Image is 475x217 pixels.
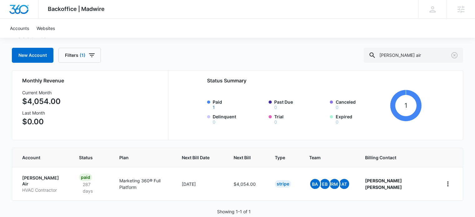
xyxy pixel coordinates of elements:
[443,179,453,189] button: home
[119,177,167,190] p: Marketing 360® Full Platform
[274,99,326,110] label: Past Due
[329,179,339,189] span: RM
[6,19,33,38] a: Accounts
[335,99,388,110] label: Canceled
[79,181,104,194] p: 287 days
[22,110,61,116] h3: Last Month
[119,154,167,161] span: Plan
[174,167,226,200] td: [DATE]
[320,179,330,189] span: EB
[80,53,86,57] span: (1)
[12,48,53,63] a: New Account
[226,167,267,200] td: $4,054.00
[365,178,402,190] strong: [PERSON_NAME] [PERSON_NAME]
[182,154,210,161] span: Next Bill Date
[365,154,428,161] span: Billing Contact
[339,179,349,189] span: AT
[275,154,285,161] span: Type
[22,116,61,127] p: $0.00
[22,96,61,107] p: $4,054.00
[79,174,92,181] div: Paid
[58,48,101,63] button: Filters(1)
[274,113,326,124] label: Trial
[22,77,161,84] h2: Monthly Revenue
[364,48,463,63] input: Search
[234,154,251,161] span: Next Bill
[22,89,61,96] h3: Current Month
[33,19,59,38] a: Websites
[22,187,64,193] p: HVAC Contractor
[449,50,459,60] button: Clear
[22,175,64,187] p: [PERSON_NAME] Air
[213,113,265,124] label: Delinquent
[207,77,422,84] h2: Status Summary
[310,179,320,189] span: BA
[213,99,265,110] label: Paid
[217,208,251,215] p: Showing 1-1 of 1
[79,154,95,161] span: Status
[275,180,291,188] div: Stripe
[309,154,341,161] span: Team
[48,6,105,12] span: Backoffice | Madwire
[335,113,388,124] label: Expired
[404,101,407,109] tspan: 1
[22,175,64,193] a: [PERSON_NAME] AirHVAC Contractor
[213,105,215,110] button: Paid
[22,154,55,161] span: Account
